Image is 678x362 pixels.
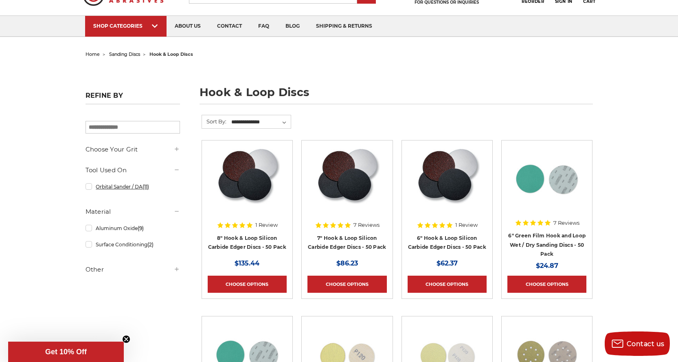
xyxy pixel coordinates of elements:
[138,225,144,231] span: (9)
[414,146,480,211] img: Silicon Carbide 6" Hook & Loop Edger Discs
[408,235,486,250] a: 6" Hook & Loop Silicon Carbide Edger Discs - 50 Pack
[507,276,586,293] a: Choose Options
[408,146,487,225] a: Silicon Carbide 6" Hook & Loop Edger Discs
[86,237,180,252] a: Surface Conditioning
[536,262,558,270] span: $24.87
[230,116,291,128] select: Sort By:
[202,115,226,127] label: Sort By:
[250,16,277,37] a: faq
[353,222,380,228] span: 7 Reviews
[200,87,593,104] h1: hook & loop discs
[277,16,308,37] a: blog
[307,146,386,225] a: Silicon Carbide 7" Hook & Loop Edger Discs
[455,222,478,228] span: 1 Review
[208,235,286,250] a: 8" Hook & Loop Silicon Carbide Edger Discs - 50 Pack
[514,146,579,211] img: 6-inch 60-grit green film hook and loop sanding discs with fast cutting aluminum oxide for coarse...
[508,233,586,257] a: 6" Green Film Hook and Loop Wet / Dry Sanding Discs - 50 Pack
[86,92,180,104] h5: Refine by
[143,184,149,190] span: (11)
[408,276,487,293] a: Choose Options
[255,222,278,228] span: 1 Review
[553,220,579,226] span: 7 Reviews
[109,51,140,57] a: sanding discs
[86,145,180,154] h5: Choose Your Grit
[122,335,130,343] button: Close teaser
[208,276,287,293] a: Choose Options
[86,51,100,57] a: home
[86,165,180,175] h5: Tool Used On
[627,340,665,348] span: Contact us
[147,241,154,248] span: (2)
[308,235,386,250] a: 7" Hook & Loop Silicon Carbide Edger Discs - 50 Pack
[86,180,180,194] a: Orbital Sander / DA
[314,146,380,211] img: Silicon Carbide 7" Hook & Loop Edger Discs
[437,259,458,267] span: $62.37
[93,23,158,29] div: SHOP CATEGORIES
[86,265,180,274] h5: Other
[605,331,670,356] button: Contact us
[336,259,358,267] span: $86.23
[167,16,209,37] a: about us
[308,16,380,37] a: shipping & returns
[307,276,386,293] a: Choose Options
[86,207,180,217] h5: Material
[45,348,87,356] span: Get 10% Off
[209,16,250,37] a: contact
[208,146,287,225] a: Silicon Carbide 8" Hook & Loop Edger Discs
[8,342,124,362] div: Get 10% OffClose teaser
[235,259,259,267] span: $135.44
[149,51,193,57] span: hook & loop discs
[507,146,586,225] a: 6-inch 60-grit green film hook and loop sanding discs with fast cutting aluminum oxide for coarse...
[214,146,280,211] img: Silicon Carbide 8" Hook & Loop Edger Discs
[86,221,180,235] a: Aluminum Oxide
